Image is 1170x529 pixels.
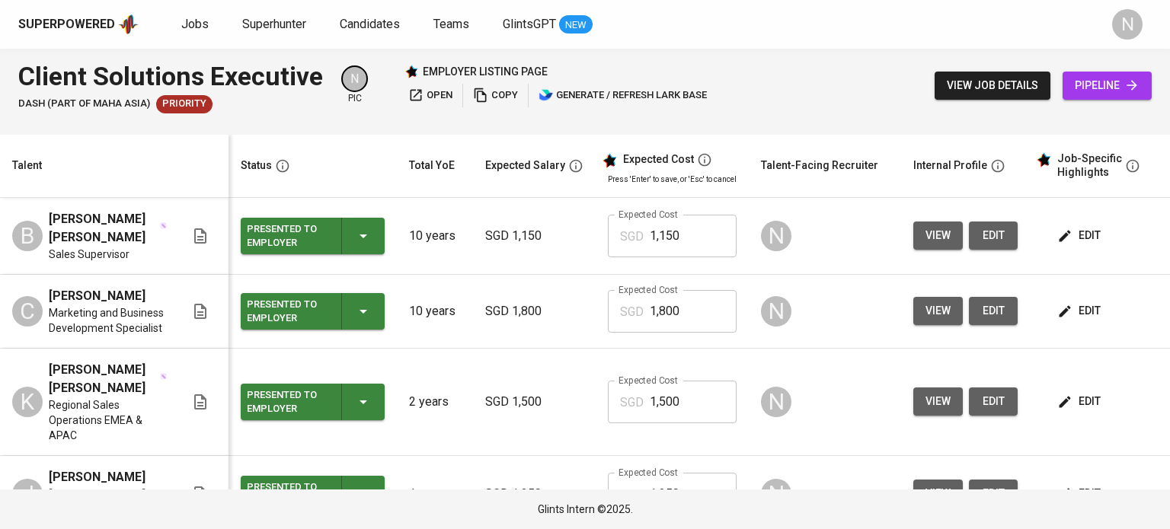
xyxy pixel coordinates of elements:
[485,302,583,320] p: SGD 1,800
[913,221,963,250] button: view
[503,17,556,31] span: GlintsGPT
[18,16,115,33] div: Superpowered
[18,13,139,36] a: Superpoweredapp logo
[340,15,403,34] a: Candidates
[620,303,644,321] p: SGD
[761,387,791,417] div: N
[913,480,963,508] button: view
[241,218,385,254] button: Presented to Employer
[241,156,272,175] div: Status
[1060,392,1101,411] span: edit
[49,287,145,305] span: [PERSON_NAME]
[408,87,452,104] span: open
[1054,297,1107,325] button: edit
[981,484,1005,503] span: edit
[156,97,213,111] span: Priority
[247,477,329,511] div: Presented to Employer
[181,17,209,31] span: Jobs
[935,72,1050,100] button: view job details
[341,65,368,92] div: N
[1060,226,1101,245] span: edit
[409,393,461,411] p: 2 years
[241,384,385,420] button: Presented to Employer
[925,392,951,411] span: view
[247,219,329,253] div: Presented to Employer
[433,17,469,31] span: Teams
[49,305,167,336] span: Marketing and Business Development Specialist
[620,486,644,504] p: SGD
[925,226,951,245] span: view
[49,361,158,397] span: [PERSON_NAME] [PERSON_NAME]
[485,227,583,245] p: SGD 1,150
[49,468,167,505] span: [PERSON_NAME] [PERSON_NAME]
[49,247,129,262] span: Sales Supervisor
[602,153,617,168] img: glints_star.svg
[539,87,707,104] span: generate / refresh lark base
[761,296,791,327] div: N
[1063,72,1152,100] a: pipeline
[160,222,167,229] img: magic_wand.svg
[503,15,593,34] a: GlintsGPT NEW
[535,84,711,107] button: lark generate / refresh lark base
[620,394,644,412] p: SGD
[1054,480,1107,508] button: edit
[341,65,368,105] div: pic
[49,397,167,443] span: Regional Sales Operations EMEA & APAC
[1112,9,1143,40] div: N
[18,97,150,111] span: Dash (part of Maha Asia)
[241,293,385,330] button: Presented to Employer
[1075,76,1140,95] span: pipeline
[1060,484,1101,503] span: edit
[925,301,951,320] span: view
[12,479,43,509] div: J
[761,221,791,251] div: N
[1036,152,1051,167] img: glints_star.svg
[409,302,461,320] p: 10 years
[156,95,213,113] div: New Job received from Demand Team
[433,15,472,34] a: Teams
[409,485,461,503] p: 1 year
[623,153,694,167] div: Expected Cost
[539,88,554,103] img: lark
[12,156,42,175] div: Talent
[1054,387,1107,416] button: edit
[608,174,737,185] p: Press 'Enter' to save, or 'Esc' to cancel
[18,58,323,95] div: Client Solutions Executive
[241,476,385,512] button: Presented to Employer
[473,87,518,104] span: copy
[247,295,329,328] div: Presented to Employer
[423,64,548,79] p: employer listing page
[620,228,644,246] p: SGD
[12,221,43,251] div: B
[925,484,951,503] span: view
[947,76,1038,95] span: view job details
[981,301,1005,320] span: edit
[981,226,1005,245] span: edit
[12,387,43,417] div: K
[1057,152,1122,179] div: Job-Specific Highlights
[761,156,878,175] div: Talent-Facing Recruiter
[969,297,1018,325] button: edit
[340,17,400,31] span: Candidates
[404,84,456,107] button: open
[913,297,963,325] button: view
[969,221,1018,250] button: edit
[559,18,593,33] span: NEW
[242,17,306,31] span: Superhunter
[409,156,455,175] div: Total YoE
[969,387,1018,416] button: edit
[404,65,418,78] img: Glints Star
[118,13,139,36] img: app logo
[181,15,212,34] a: Jobs
[1060,301,1101,320] span: edit
[49,210,158,247] span: [PERSON_NAME] [PERSON_NAME]
[409,227,461,245] p: 10 years
[160,373,167,380] img: magic_wand.svg
[969,480,1018,508] button: edit
[485,485,583,503] p: SGD 1,250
